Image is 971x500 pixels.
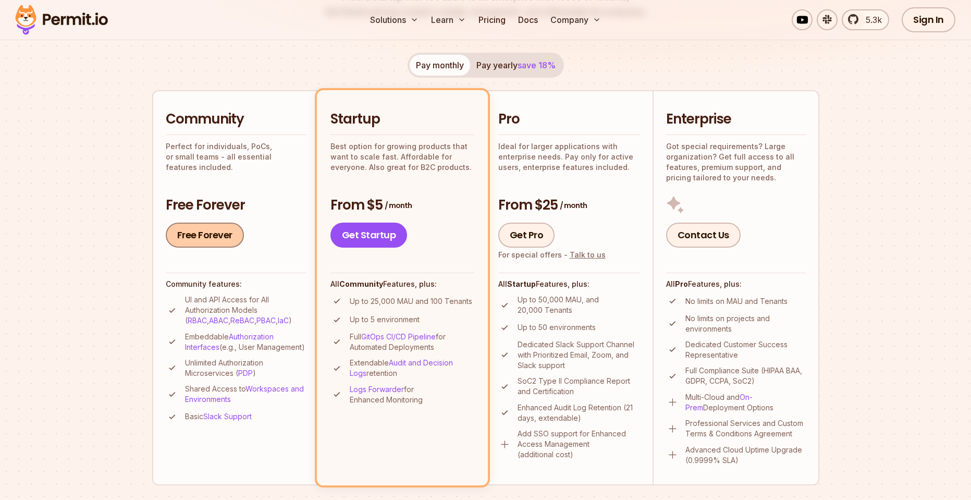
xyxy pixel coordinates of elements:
[518,403,640,423] p: Enhanced Audit Log Retention (21 days, extendable)
[518,322,596,333] p: Up to 50 environments
[350,296,472,307] p: Up to 25,000 MAU and 100 Tenants
[518,376,640,397] p: SoC2 Type II Compliance Report and Certification
[330,223,408,248] a: Get Startup
[685,418,806,439] p: Professional Services and Custom Terms & Conditions Agreement
[685,339,806,360] p: Dedicated Customer Success Representative
[350,384,474,405] p: for Enhanced Monitoring
[230,316,254,325] a: ReBAC
[666,110,806,129] h2: Enterprise
[685,296,788,307] p: No limits on MAU and Tenants
[209,316,228,325] a: ABAC
[185,332,274,351] a: Authorization Interfaces
[188,316,207,325] a: RBAC
[427,9,470,30] button: Learn
[675,279,688,288] strong: Pro
[166,110,306,129] h2: Community
[666,279,806,289] h4: All Features, plus:
[185,411,252,422] p: Basic
[498,279,640,289] h4: All Features, plus:
[10,2,113,38] img: Permit logo
[666,141,806,183] p: Got special requirements? Large organization? Get full access to all features, premium support, a...
[518,339,640,371] p: Dedicated Slack Support Channel with Prioritized Email, Zoom, and Slack support
[514,9,542,30] a: Docs
[685,445,806,466] p: Advanced Cloud Uptime Upgrade (0.9999% SLA)
[518,60,556,70] span: save 18%
[685,365,806,386] p: Full Compliance Suite (HIPAA BAA, GDPR, CCPA, SoC2)
[330,110,474,129] h2: Startup
[185,295,306,326] p: UI and API Access for All Authorization Models ( , , , , )
[330,279,474,289] h4: All Features, plus:
[256,316,276,325] a: PBAC
[350,332,474,352] p: Full for Automated Deployments
[474,9,510,30] a: Pricing
[859,14,882,26] span: 5.3k
[238,369,253,377] a: PDP
[350,314,420,325] p: Up to 5 environment
[339,279,383,288] strong: Community
[498,110,640,129] h2: Pro
[361,332,436,341] a: GitOps CI/CD Pipeline
[498,250,606,260] div: For special offers -
[518,295,640,315] p: Up to 50,000 MAU, and 20,000 Tenants
[507,279,536,288] strong: Startup
[685,313,806,334] p: No limits on projects and environments
[350,358,474,379] p: Extendable retention
[666,223,741,248] a: Contact Us
[185,332,306,352] p: Embeddable (e.g., User Management)
[560,200,587,211] span: / month
[685,392,806,413] p: Multi-Cloud and Deployment Options
[166,141,306,173] p: Perfect for individuals, PoCs, or small teams - all essential features included.
[330,196,474,215] h3: From $5
[498,223,555,248] a: Get Pro
[203,412,252,421] a: Slack Support
[185,384,306,405] p: Shared Access to
[166,223,244,248] a: Free Forever
[350,385,404,394] a: Logs Forwarder
[498,141,640,173] p: Ideal for larger applications with enterprise needs. Pay only for active users, enterprise featur...
[350,358,453,377] a: Audit and Decision Logs
[385,200,412,211] span: / month
[330,141,474,173] p: Best option for growing products that want to scale fast. Affordable for everyone. Also great for...
[470,55,562,76] button: Pay yearlysave 18%
[685,393,753,412] a: On-Prem
[570,250,606,259] a: Talk to us
[842,9,889,30] a: 5.3k
[166,196,306,215] h3: Free Forever
[278,316,289,325] a: IaC
[518,429,640,460] p: Add SSO support for Enhanced Access Management (additional cost)
[166,279,306,289] h4: Community features:
[902,7,955,32] a: Sign In
[546,9,605,30] button: Company
[185,358,306,379] p: Unlimited Authorization Microservices ( )
[498,196,640,215] h3: From $25
[366,9,423,30] button: Solutions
